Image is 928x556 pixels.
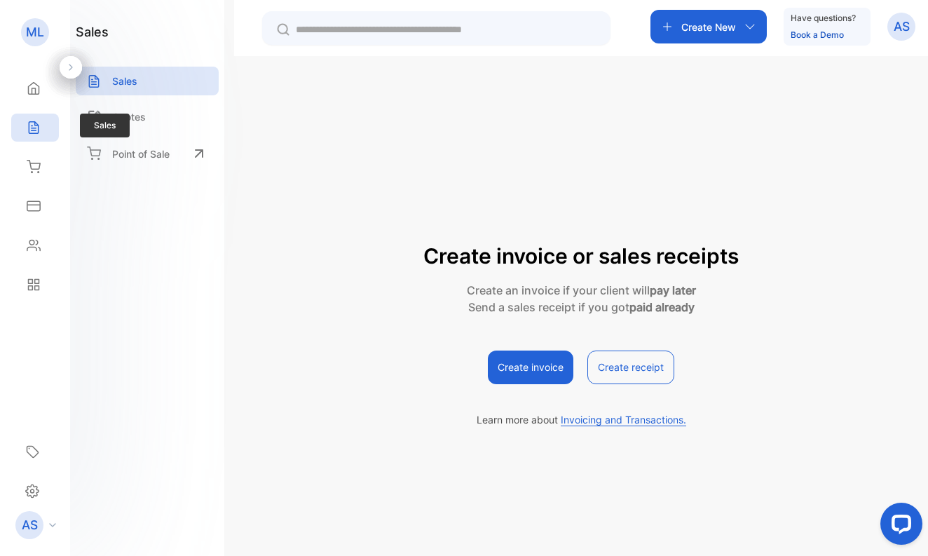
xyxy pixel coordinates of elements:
[76,102,219,131] a: Quotes
[76,22,109,41] h1: sales
[112,109,146,124] p: Quotes
[477,412,686,427] p: Learn more about
[791,29,844,40] a: Book a Demo
[488,351,573,384] button: Create invoice
[26,23,44,41] p: ML
[76,138,219,169] a: Point of Sale
[423,299,739,316] p: Send a sales receipt if you got
[650,283,696,297] strong: pay later
[561,414,686,426] span: Invoicing and Transactions.
[112,147,170,161] p: Point of Sale
[869,497,928,556] iframe: LiveChat chat widget
[629,300,695,314] strong: paid already
[587,351,674,384] button: Create receipt
[423,282,739,299] p: Create an invoice if your client will
[681,20,736,34] p: Create New
[76,67,219,95] a: Sales
[423,240,739,272] p: Create invoice or sales receipts
[80,114,130,137] span: Sales
[650,10,767,43] button: Create New
[22,516,38,534] p: AS
[887,10,915,43] button: AS
[112,74,137,88] p: Sales
[791,11,856,25] p: Have questions?
[894,18,910,36] p: AS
